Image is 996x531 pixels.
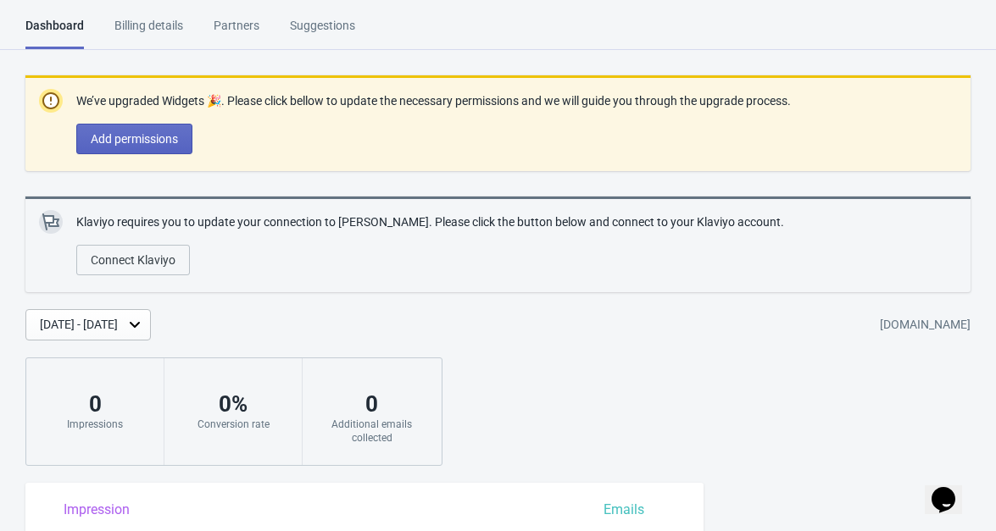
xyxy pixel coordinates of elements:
[880,310,971,340] div: [DOMAIN_NAME]
[290,17,355,47] div: Suggestions
[181,418,285,431] div: Conversion rate
[114,17,183,47] div: Billing details
[320,390,424,418] div: 0
[181,390,285,418] div: 0 %
[76,213,784,231] p: Klaviyo requires you to update your connection to [PERSON_NAME]. Please click the button below an...
[40,316,118,334] div: [DATE] - [DATE]
[43,390,147,418] div: 0
[76,124,192,154] button: Add permissions
[91,253,175,267] span: Connect Klaviyo
[320,418,424,445] div: Additional emails collected
[43,418,147,431] div: Impressions
[91,132,178,146] span: Add permissions
[76,245,190,275] button: Connect Klaviyo
[214,17,259,47] div: Partners
[925,463,979,514] iframe: chat widget
[25,17,84,49] div: Dashboard
[76,92,791,110] p: We’ve upgraded Widgets 🎉. Please click bellow to update the necessary permissions and we will gui...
